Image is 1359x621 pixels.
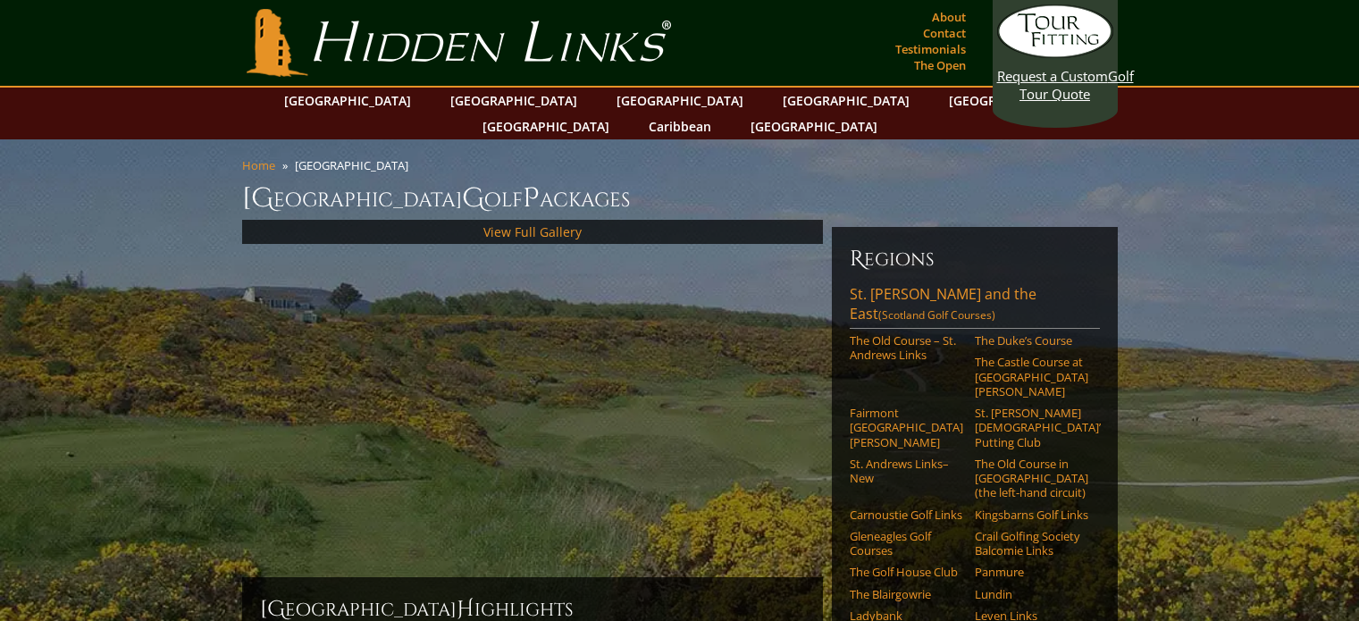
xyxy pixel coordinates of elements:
a: St. [PERSON_NAME] and the East(Scotland Golf Courses) [850,284,1100,329]
a: The Golf House Club [850,565,963,579]
a: The Duke’s Course [975,333,1088,348]
a: [GEOGRAPHIC_DATA] [742,113,886,139]
a: Kingsbarns Golf Links [975,508,1088,522]
a: The Old Course – St. Andrews Links [850,333,963,363]
a: Gleneagles Golf Courses [850,529,963,558]
span: P [523,180,540,216]
a: Carnoustie Golf Links [850,508,963,522]
a: [GEOGRAPHIC_DATA] [940,88,1085,113]
a: St. [PERSON_NAME] [DEMOGRAPHIC_DATA]’ Putting Club [975,406,1088,449]
a: St. Andrews Links–New [850,457,963,486]
span: Request a Custom [997,67,1108,85]
a: Crail Golfing Society Balcomie Links [975,529,1088,558]
a: About [927,4,970,29]
a: View Full Gallery [483,223,582,240]
a: Request a CustomGolf Tour Quote [997,4,1113,103]
a: Home [242,157,275,173]
a: [GEOGRAPHIC_DATA] [441,88,586,113]
a: [GEOGRAPHIC_DATA] [608,88,752,113]
span: G [462,180,484,216]
a: Fairmont [GEOGRAPHIC_DATA][PERSON_NAME] [850,406,963,449]
a: Caribbean [640,113,720,139]
a: Contact [919,21,970,46]
a: Testimonials [891,37,970,62]
a: The Blairgowrie [850,587,963,601]
h1: [GEOGRAPHIC_DATA] olf ackages [242,180,1118,216]
a: The Open [910,53,970,78]
h6: Regions [850,245,1100,273]
a: [GEOGRAPHIC_DATA] [275,88,420,113]
li: [GEOGRAPHIC_DATA] [295,157,415,173]
a: The Old Course in [GEOGRAPHIC_DATA] (the left-hand circuit) [975,457,1088,500]
a: Panmure [975,565,1088,579]
span: (Scotland Golf Courses) [878,307,995,323]
a: Lundin [975,587,1088,601]
a: [GEOGRAPHIC_DATA] [774,88,919,113]
a: The Castle Course at [GEOGRAPHIC_DATA][PERSON_NAME] [975,355,1088,399]
a: [GEOGRAPHIC_DATA] [474,113,618,139]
